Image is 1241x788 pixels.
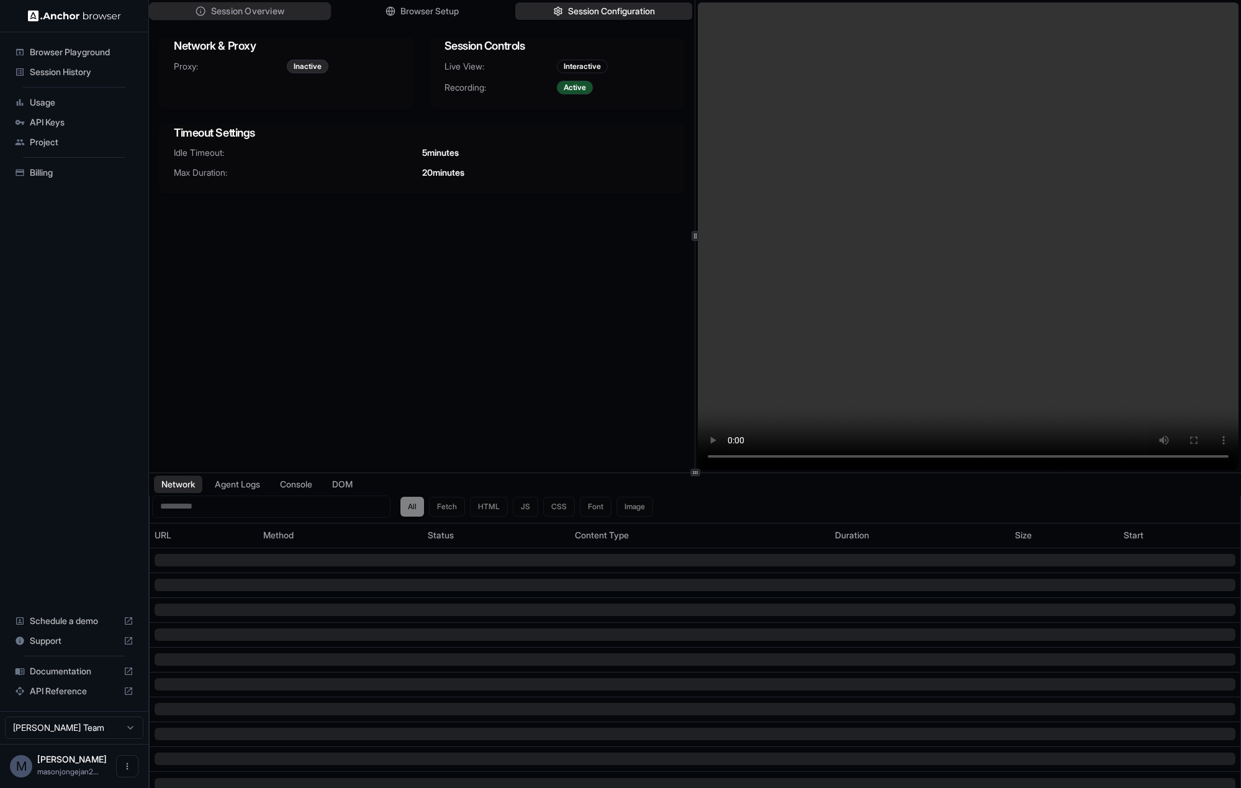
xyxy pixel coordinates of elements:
div: Inactive [287,60,328,73]
div: Method [263,529,418,541]
span: Support [30,635,119,647]
span: Browser Setup [400,5,459,17]
span: Live View: [445,60,557,73]
div: API Keys [10,112,138,132]
span: Mason Jongejan [37,754,107,764]
div: Status [428,529,564,541]
span: Idle Timeout: [174,147,422,159]
span: Project [30,136,133,148]
div: Size [1015,529,1114,541]
span: Schedule a demo [30,615,119,627]
span: API Reference [30,685,119,697]
div: M [10,755,32,777]
div: Support [10,631,138,651]
span: API Keys [30,116,133,129]
span: Billing [30,166,133,179]
span: Session Configuration [568,5,655,17]
div: Session History [10,62,138,82]
div: URL [155,529,253,541]
span: 5 minutes [422,147,459,159]
span: Browser Playground [30,46,133,58]
h3: Timeout Settings [174,124,670,142]
span: Recording: [445,81,557,94]
span: Proxy: [174,60,287,73]
span: masonjongejan2601@gmail.com [37,767,99,776]
div: Usage [10,93,138,112]
button: DOM [325,476,360,493]
span: Max Duration: [174,166,422,179]
div: Start [1124,529,1235,541]
span: Documentation [30,665,119,677]
button: Console [273,476,320,493]
span: Session History [30,66,133,78]
img: Anchor Logo [28,10,121,22]
div: Schedule a demo [10,611,138,631]
div: Project [10,132,138,152]
div: Billing [10,163,138,183]
span: Session Overview [211,5,284,18]
button: Agent Logs [207,476,268,493]
span: 20 minutes [422,166,464,179]
button: Open menu [116,755,138,777]
div: API Reference [10,681,138,701]
div: Browser Playground [10,42,138,62]
div: Content Type [575,529,826,541]
h3: Session Controls [445,37,670,55]
div: Interactive [557,60,608,73]
div: Duration [835,529,1004,541]
div: Documentation [10,661,138,681]
button: Network [154,476,202,493]
h3: Network & Proxy [174,37,400,55]
span: Usage [30,96,133,109]
div: Active [557,81,593,94]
